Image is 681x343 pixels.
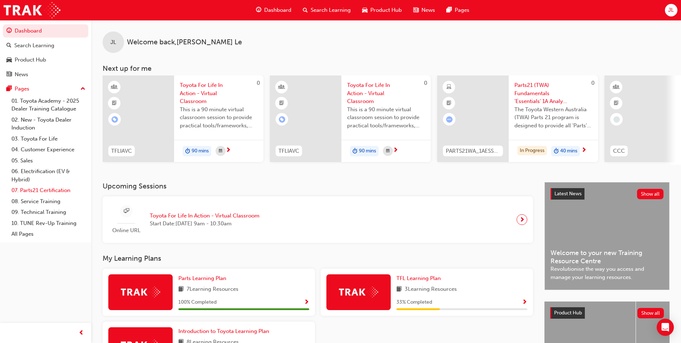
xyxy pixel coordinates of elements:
[279,83,284,92] span: learningResourceType_INSTRUCTOR_LED-icon
[613,147,625,155] span: CCC
[178,298,217,307] span: 100 % Completed
[522,298,527,307] button: Show Progress
[178,274,229,283] a: Parts Learning Plan
[408,3,441,18] a: news-iconNews
[278,147,299,155] span: TFLIAVC
[103,182,533,190] h3: Upcoming Sessions
[111,147,132,155] span: TFLIAVC
[178,275,226,281] span: Parts Learning Plan
[446,83,451,92] span: learningResourceType_ELEARNING-icon
[9,218,88,229] a: 10. TUNE Rev-Up Training
[551,249,663,265] span: Welcome to your new Training Resource Centre
[356,3,408,18] a: car-iconProduct Hub
[405,285,457,294] span: 3 Learning Resources
[441,3,475,18] a: pages-iconPages
[522,299,527,306] span: Show Progress
[256,6,261,15] span: guage-icon
[668,6,674,14] span: JL
[370,6,402,14] span: Product Hub
[311,6,351,14] span: Search Learning
[613,116,620,123] span: learningRecordVerb_NONE-icon
[455,6,469,14] span: Pages
[554,147,559,156] span: duration-icon
[413,6,419,15] span: news-icon
[103,254,533,263] h3: My Learning Plans
[396,285,402,294] span: book-icon
[3,82,88,95] button: Pages
[347,81,425,106] span: Toyota For Life In Action - Virtual Classroom
[437,75,598,162] a: 0PARTS21WA_1AESSAI_0823_ELParts21 (TWA) Fundamentals 'Essentials' 1A Analysis & Interpretation eL...
[187,285,238,294] span: 7 Learning Resources
[3,24,88,38] a: Dashboard
[554,191,582,197] span: Latest News
[80,84,85,94] span: up-icon
[3,23,88,82] button: DashboardSearch LearningProduct HubNews
[279,99,284,108] span: booktick-icon
[270,75,431,162] a: 0TFLIAVCToyota For Life In Action - Virtual ClassroomThis is a 90 minute virtual classroom sessio...
[303,6,308,15] span: search-icon
[517,146,547,156] div: In Progress
[257,80,260,86] span: 0
[519,215,525,225] span: next-icon
[178,328,269,334] span: Introduction to Toyota Learning Plan
[339,286,378,298] img: Trak
[9,114,88,133] a: 02. New - Toyota Dealer Induction
[396,298,432,307] span: 33 % Completed
[591,80,594,86] span: 0
[3,68,88,81] a: News
[3,39,88,52] a: Search Learning
[352,147,357,156] span: duration-icon
[9,185,88,196] a: 07. Parts21 Certification
[421,6,435,14] span: News
[9,207,88,218] a: 09. Technical Training
[6,43,11,49] span: search-icon
[79,329,84,338] span: prev-icon
[3,53,88,67] a: Product Hub
[551,265,663,281] span: Revolutionise the way you access and manage your learning resources.
[250,3,297,18] a: guage-iconDashboard
[9,155,88,166] a: 05. Sales
[180,106,258,130] span: This is a 90 minute virtual classroom session to provide practical tools/frameworks, behaviours a...
[124,207,129,216] span: sessionType_ONLINE_URL-icon
[9,144,88,155] a: 04. Customer Experience
[127,38,242,46] span: Welcome back , [PERSON_NAME] Le
[108,202,527,237] a: Online URLToyota For Life In Action - Virtual ClassroomStart Date:[DATE] 9am - 10:30am
[581,147,587,154] span: next-icon
[9,95,88,114] a: 01. Toyota Academy - 2025 Dealer Training Catalogue
[637,189,664,199] button: Show all
[279,116,285,123] span: learningRecordVerb_ENROLL-icon
[103,75,263,162] a: 0TFLIAVCToyota For Life In Action - Virtual ClassroomThis is a 90 minute virtual classroom sessio...
[637,308,664,318] button: Show all
[192,147,209,155] span: 90 mins
[150,220,260,228] span: Start Date: [DATE] 9am - 10:30am
[614,83,619,92] span: learningResourceType_INSTRUCTOR_LED-icon
[393,147,398,154] span: next-icon
[226,147,231,154] span: next-icon
[665,4,677,16] button: JL
[446,6,452,15] span: pages-icon
[6,28,12,34] span: guage-icon
[657,319,674,336] div: Open Intercom Messenger
[15,56,46,64] div: Product Hub
[544,182,670,290] a: Latest NewsShow allWelcome to your new Training Resource CentreRevolutionise the way you access a...
[550,307,664,319] a: Product HubShow all
[14,41,54,50] div: Search Learning
[396,275,441,281] span: TFL Learning Plan
[297,3,356,18] a: search-iconSearch Learning
[362,6,367,15] span: car-icon
[4,2,60,18] img: Trak
[15,70,28,79] div: News
[9,166,88,185] a: 06. Electrification (EV & Hybrid)
[150,212,260,220] span: Toyota For Life In Action - Virtual Classroom
[219,147,222,156] span: calendar-icon
[304,299,309,306] span: Show Progress
[446,147,500,155] span: PARTS21WA_1AESSAI_0823_EL
[15,85,29,93] div: Pages
[424,80,427,86] span: 0
[514,81,592,106] span: Parts21 (TWA) Fundamentals 'Essentials' 1A Analysis & Interpretation eLearning
[185,147,190,156] span: duration-icon
[121,286,160,298] img: Trak
[446,99,451,108] span: booktick-icon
